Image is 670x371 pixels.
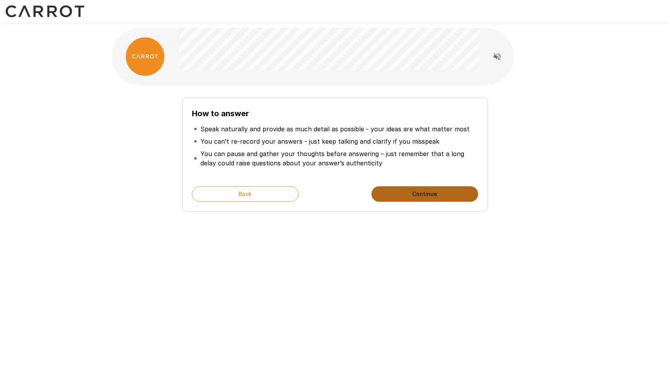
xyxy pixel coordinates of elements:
p: Speak naturally and provide as much detail as possible - your ideas are what matter most [200,124,470,134]
button: Back [192,186,299,202]
button: Continue [371,186,478,202]
button: Read questions aloud [489,49,505,64]
img: carrot_logo.png [126,37,164,76]
p: You can’t re-record your answers - just keep talking and clarify if you misspeak [200,137,439,146]
b: How to answer [192,109,249,118]
p: You can pause and gather your thoughts before answering – just remember that a long delay could r... [200,149,477,168]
